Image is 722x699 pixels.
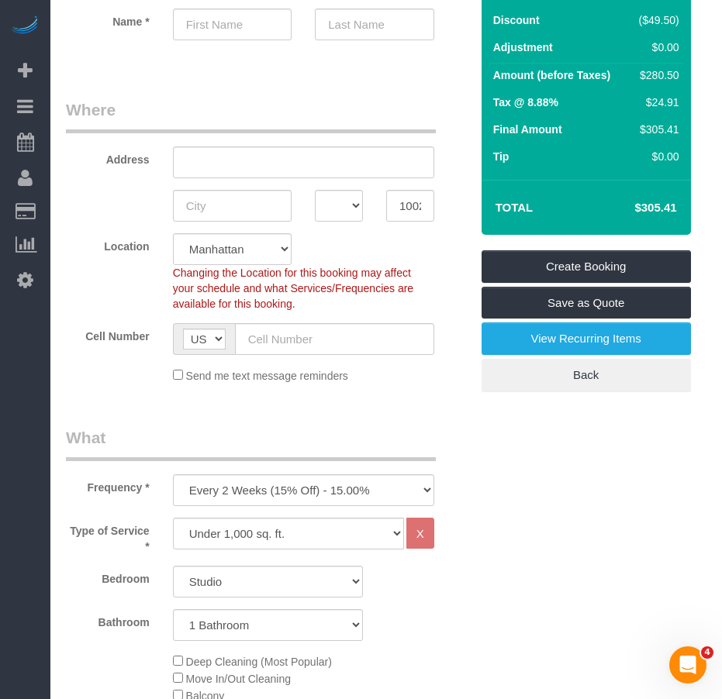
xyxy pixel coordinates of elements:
div: $0.00 [633,40,679,55]
label: Frequency * [54,474,161,495]
label: Discount [493,12,540,28]
label: Name * [54,9,161,29]
span: Move In/Out Cleaning [186,673,291,685]
a: View Recurring Items [482,322,691,355]
div: $280.50 [633,67,679,83]
span: 4 [701,646,713,659]
legend: Where [66,98,436,133]
span: Changing the Location for this booking may affect your schedule and what Services/Frequencies are... [173,267,414,310]
label: Final Amount [493,122,562,137]
legend: What [66,426,436,461]
label: Tip [493,149,510,164]
div: $24.91 [633,95,679,110]
div: $0.00 [633,149,679,164]
img: Automaid Logo [9,15,40,37]
input: Cell Number [235,323,434,355]
label: Bathroom [54,609,161,630]
a: Back [482,359,691,391]
label: Location [54,233,161,254]
h4: $305.41 [588,201,676,215]
div: $305.41 [633,122,679,137]
a: Create Booking [482,250,691,283]
input: Zip Code [386,190,434,222]
div: ($49.50) [633,12,679,28]
label: Address [54,146,161,167]
label: Adjustment [493,40,553,55]
label: Cell Number [54,323,161,344]
label: Type of Service * [54,518,161,554]
label: Tax @ 8.88% [493,95,558,110]
input: First Name [173,9,292,40]
input: City [173,190,292,222]
span: Send me text message reminders [186,370,348,382]
label: Bedroom [54,566,161,587]
label: Amount (before Taxes) [493,67,610,83]
iframe: Intercom live chat [669,646,706,684]
a: Save as Quote [482,287,691,319]
input: Last Name [315,9,434,40]
span: Deep Cleaning (Most Popular) [186,656,332,668]
strong: Total [496,201,534,214]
